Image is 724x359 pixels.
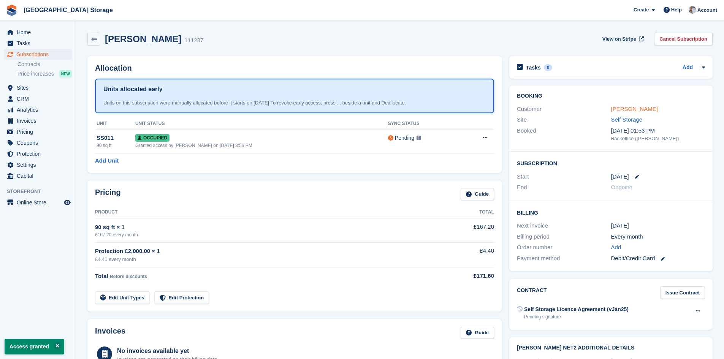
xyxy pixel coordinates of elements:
time: 2025-10-26 00:00:00 UTC [611,172,629,181]
th: Total [433,206,494,218]
span: Sites [17,82,62,93]
div: [DATE] [611,221,705,230]
span: Online Store [17,197,62,208]
span: Coupons [17,138,62,148]
td: £167.20 [433,218,494,242]
a: menu [4,93,72,104]
a: menu [4,160,72,170]
span: Home [17,27,62,38]
span: Capital [17,171,62,181]
a: menu [4,197,72,208]
div: Order number [517,243,611,252]
span: Total [95,273,108,279]
div: Billing period [517,232,611,241]
div: Self Storage Licence Agreement (vJan25) [524,305,629,313]
a: menu [4,127,72,137]
a: View on Stripe [599,33,645,45]
h2: Subscription [517,159,705,167]
div: [DATE] 01:53 PM [611,127,705,135]
h2: Tasks [526,64,541,71]
span: Occupied [135,134,170,142]
a: Add Unit [95,157,119,165]
a: Issue Contract [660,286,705,299]
a: Edit Protection [154,291,209,304]
a: menu [4,82,72,93]
div: Debit/Credit Card [611,254,705,263]
a: Add [683,63,693,72]
a: [GEOGRAPHIC_DATA] Storage [21,4,116,16]
span: Analytics [17,104,62,115]
a: Guide [461,188,494,201]
a: menu [4,49,72,60]
h2: [PERSON_NAME] Net2 Additional Details [517,345,705,351]
a: Add [611,243,621,252]
div: 90 sq ft [97,142,135,149]
h2: Invoices [95,327,125,339]
a: menu [4,171,72,181]
div: £167.20 every month [95,231,433,238]
p: Access granted [5,339,64,354]
img: icon-info-grey-7440780725fd019a000dd9b08b2336e03edf1995a4989e88bcd33f0948082b44.svg [417,136,421,140]
span: Create [634,6,649,14]
th: Unit [95,118,135,130]
div: Customer [517,105,611,114]
div: 0 [544,64,553,71]
div: Next invoice [517,221,611,230]
a: Self Storage [611,116,643,123]
a: Preview store [63,198,72,207]
h2: Billing [517,209,705,216]
div: Protection £2,000.00 × 1 [95,247,433,256]
h2: Contract [517,286,547,299]
a: Guide [461,327,494,339]
div: Every month [611,232,705,241]
h2: Booking [517,93,705,99]
span: Settings [17,160,62,170]
h2: [PERSON_NAME] [105,34,181,44]
th: Sync Status [388,118,460,130]
span: Storefront [7,188,76,195]
h2: Allocation [95,64,494,73]
div: Site [517,115,611,124]
div: £4.40 every month [95,256,433,263]
span: Pricing [17,127,62,137]
span: Tasks [17,38,62,49]
span: Invoices [17,115,62,126]
div: Granted access by [PERSON_NAME] on [DATE] 3:56 PM [135,142,388,149]
div: End [517,183,611,192]
div: Start [517,172,611,181]
div: Booked [517,127,611,142]
img: Will Strivens [689,6,696,14]
div: NEW [59,70,72,77]
div: Pending [395,134,414,142]
h2: Pricing [95,188,121,201]
a: Contracts [17,61,72,68]
a: Price increases NEW [17,70,72,78]
div: Payment method [517,254,611,263]
a: [PERSON_NAME] [611,106,658,112]
th: Product [95,206,433,218]
span: Help [671,6,682,14]
div: £171.60 [433,272,494,280]
a: menu [4,115,72,126]
a: menu [4,138,72,148]
a: menu [4,149,72,159]
div: Pending signature [524,313,629,320]
a: Edit Unit Types [95,291,150,304]
td: £4.40 [433,242,494,267]
span: Ongoing [611,184,633,190]
div: Backoffice ([PERSON_NAME]) [611,135,705,142]
span: Subscriptions [17,49,62,60]
h1: Units allocated early [103,85,163,94]
a: menu [4,38,72,49]
th: Unit Status [135,118,388,130]
a: menu [4,27,72,38]
div: 111287 [184,36,203,45]
div: No invoices available yet [117,346,219,356]
div: Units on this subscription were manually allocated before it starts on [DATE] To revoke early acc... [103,99,486,107]
span: View on Stripe [602,35,636,43]
span: Protection [17,149,62,159]
div: SS011 [97,134,135,142]
div: 90 sq ft × 1 [95,223,433,232]
span: Before discounts [110,274,147,279]
img: stora-icon-8386f47178a22dfd0bd8f6a31ec36ba5ce8667c1dd55bd0f319d3a0aa187defe.svg [6,5,17,16]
